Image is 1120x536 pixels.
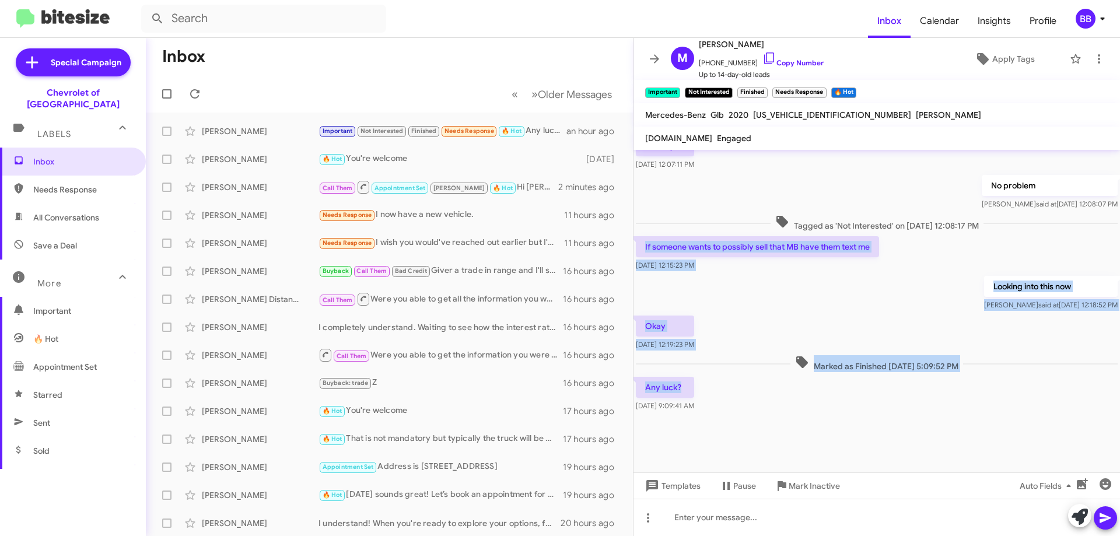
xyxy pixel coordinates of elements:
span: Important [33,305,132,317]
span: 🔥 Hot [502,127,521,135]
span: All Conversations [33,212,99,223]
span: Marked as Finished [DATE] 5:09:52 PM [790,355,963,372]
a: Inbox [868,4,911,38]
div: Were you able to get all the information you were looking for when you called last week? [318,292,563,306]
p: Okay [636,316,694,337]
span: Apply Tags [992,48,1035,69]
span: « [512,87,518,101]
span: Sent [33,417,50,429]
span: Tagged as 'Not Interested' on [DATE] 12:08:17 PM [771,215,984,232]
button: Pause [710,475,765,496]
span: 🔥 Hot [323,435,342,443]
span: [PERSON_NAME] [433,184,485,192]
button: Templates [633,475,710,496]
span: 2020 [729,110,748,120]
span: [DATE] 9:09:41 AM [636,401,694,410]
div: I understand! When you're ready to explore your options, feel free to reach out. [318,517,561,529]
span: Glb [710,110,724,120]
div: Giver a trade in range and I'll see if it is worth stopping in. Last time I bought from you, I wa... [318,264,563,278]
span: Call Them [337,352,367,360]
div: [PERSON_NAME] [202,321,318,333]
span: Call Them [323,184,353,192]
div: I now have a new vehicle. [318,208,564,222]
span: Pause [733,475,756,496]
small: 🔥 Hot [831,87,856,98]
div: [PERSON_NAME] [202,349,318,361]
div: You're welcome [318,404,563,418]
span: 🔥 Hot [323,155,342,163]
div: 16 hours ago [563,377,624,389]
div: 2 minutes ago [558,181,624,193]
button: BB [1066,9,1107,29]
div: 16 hours ago [563,265,624,277]
div: 17 hours ago [563,433,624,445]
div: 16 hours ago [563,293,624,305]
span: [PERSON_NAME] [916,110,981,120]
span: [PERSON_NAME] [DATE] 12:18:52 PM [984,300,1118,309]
div: an hour ago [566,125,624,137]
span: said at [1038,300,1059,309]
small: Needs Response [772,87,826,98]
small: Important [645,87,680,98]
span: said at [1036,199,1056,208]
a: Profile [1020,4,1066,38]
button: Previous [505,82,525,106]
span: Buyback [323,267,349,275]
div: [PERSON_NAME] [202,181,318,193]
span: 🔥 Hot [33,333,58,345]
div: [PERSON_NAME] Distance [202,293,318,305]
nav: Page navigation example [505,82,619,106]
span: Starred [33,389,62,401]
div: Any luck? [318,124,566,138]
div: Hi [PERSON_NAME], thank you for your honest feedback. I’m sorry to hear your experience with us w... [318,180,558,194]
span: Appointment Set [33,361,97,373]
div: [PERSON_NAME] [202,433,318,445]
button: Auto Fields [1010,475,1085,496]
span: Buyback: trade [323,379,369,387]
div: 16 hours ago [563,349,624,361]
p: If someone wants to possibly sell that MB have them text me [636,236,879,257]
span: Save a Deal [33,240,77,251]
span: Labels [37,129,71,139]
span: Needs Response [323,239,372,247]
span: Older Messages [538,88,612,101]
div: 11 hours ago [564,209,624,221]
small: Finished [737,87,768,98]
span: More [37,278,61,289]
div: [DATE] [580,153,624,165]
div: That is not mandatory but typically the truck will be worth more with the original wheels and tir... [318,432,563,446]
a: Calendar [911,4,968,38]
span: Important [323,127,353,135]
span: Insights [968,4,1020,38]
div: Were you able to get the information you were seeking? [318,348,563,362]
span: Needs Response [323,211,372,219]
div: [PERSON_NAME] [202,377,318,389]
span: M [677,49,688,68]
span: Needs Response [33,184,132,195]
span: Engaged [717,133,751,143]
span: Mercedes-Benz [645,110,706,120]
div: You're welcome [318,152,580,166]
span: Special Campaign [51,57,121,68]
small: Not Interested [685,87,732,98]
div: I wish you would've reached out earlier but I'm happy with my purchase [318,236,564,250]
span: Inbox [33,156,132,167]
p: Any luck? [636,377,694,398]
input: Search [141,5,386,33]
a: Copy Number [762,58,824,67]
span: Not Interested [360,127,404,135]
div: 11 hours ago [564,237,624,249]
span: [PERSON_NAME] [699,37,824,51]
div: 17 hours ago [563,405,624,417]
span: Templates [643,475,701,496]
div: 19 hours ago [563,489,624,501]
span: [US_VEHICLE_IDENTIFICATION_NUMBER] [753,110,911,120]
div: [PERSON_NAME] [202,517,318,529]
a: Special Campaign [16,48,131,76]
span: 🔥 Hot [493,184,513,192]
div: 20 hours ago [561,517,624,529]
button: Next [524,82,619,106]
p: No problem [982,175,1118,196]
div: I completely understand. Waiting to see how the interest rates move makes sense, and I’ll be here... [318,321,563,333]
